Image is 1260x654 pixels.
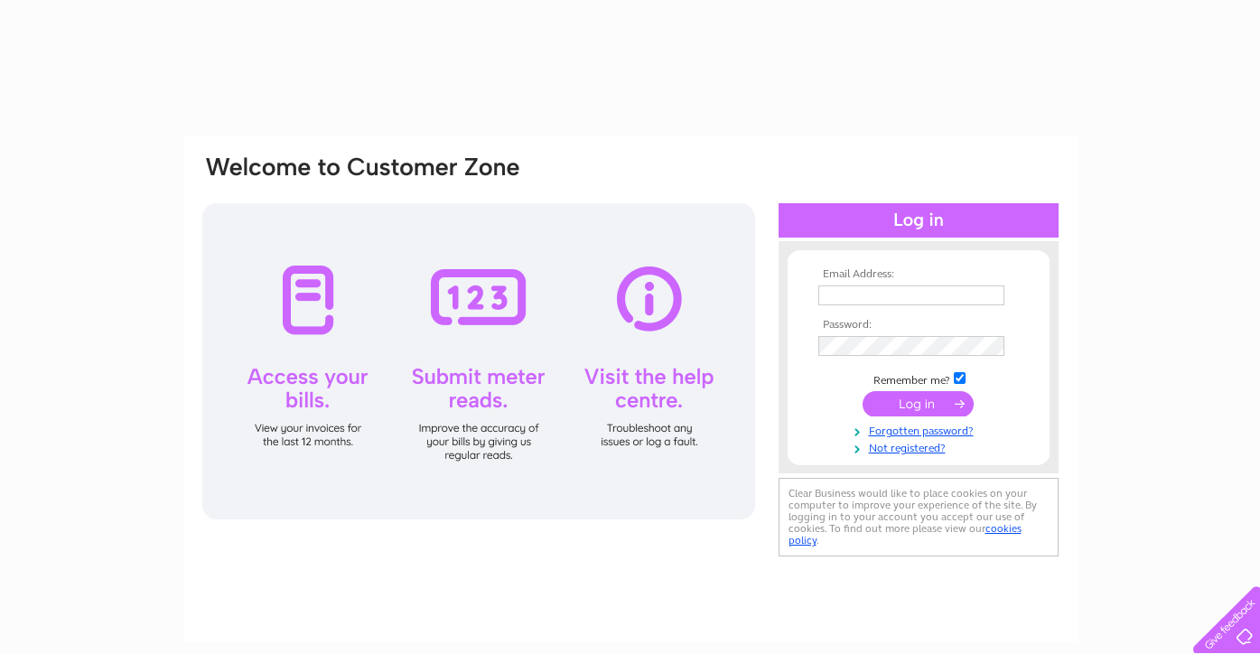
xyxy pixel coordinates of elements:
div: Clear Business would like to place cookies on your computer to improve your experience of the sit... [779,478,1059,556]
a: cookies policy [789,522,1022,547]
a: Not registered? [818,438,1023,455]
th: Email Address: [814,268,1023,281]
a: Forgotten password? [818,421,1023,438]
td: Remember me? [814,369,1023,388]
th: Password: [814,319,1023,332]
input: Submit [863,391,974,416]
